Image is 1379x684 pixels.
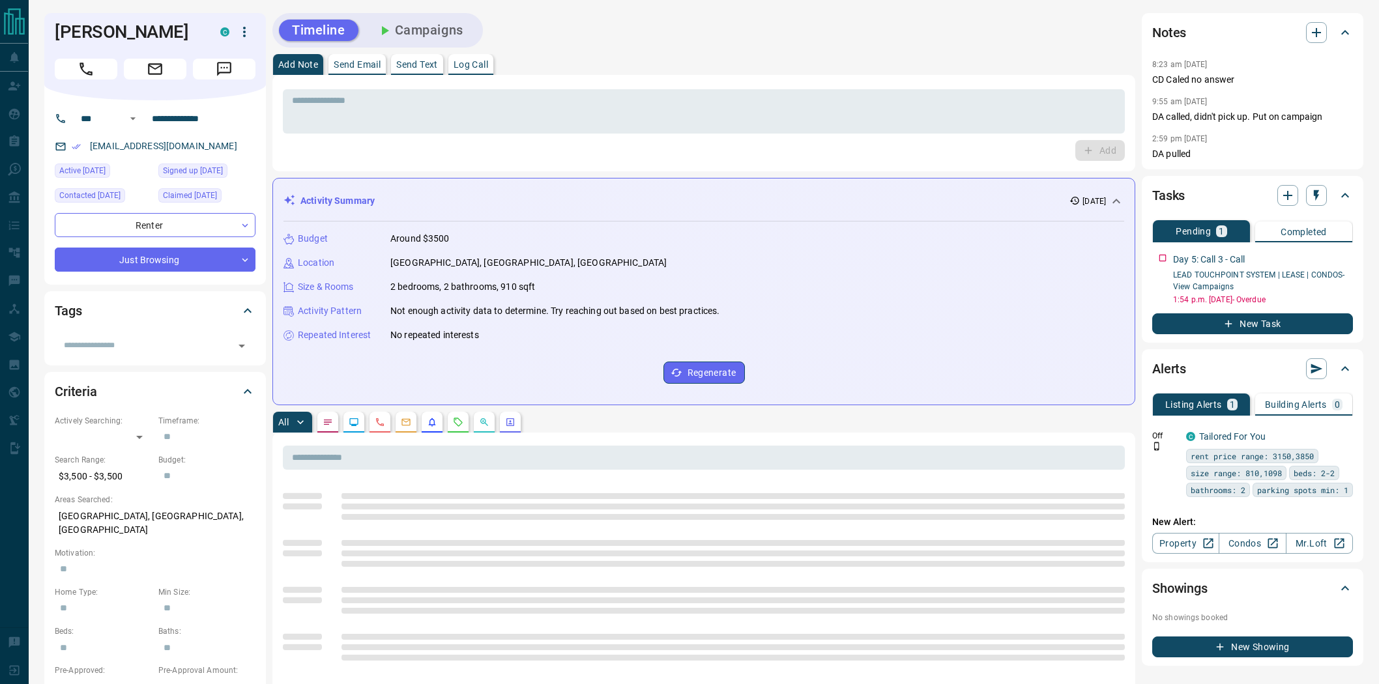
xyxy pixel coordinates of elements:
p: Activity Summary [300,194,375,208]
p: Beds: [55,625,152,637]
p: Log Call [454,60,488,69]
p: [GEOGRAPHIC_DATA], [GEOGRAPHIC_DATA], [GEOGRAPHIC_DATA] [390,256,667,270]
button: Regenerate [663,362,745,384]
p: New Alert: [1152,515,1353,529]
div: condos.ca [220,27,229,36]
h2: Notes [1152,22,1186,43]
div: Tue Sep 09 2025 [55,188,152,207]
p: Home Type: [55,586,152,598]
a: [EMAIL_ADDRESS][DOMAIN_NAME] [90,141,237,151]
a: Tailored For You [1199,431,1266,442]
svg: Lead Browsing Activity [349,417,359,427]
p: No showings booked [1152,612,1353,623]
svg: Requests [453,417,463,427]
h2: Showings [1152,578,1208,599]
p: Activity Pattern [298,304,362,318]
p: Min Size: [158,586,255,598]
p: All [278,418,289,427]
p: [DATE] [1082,195,1106,207]
a: Condos [1219,533,1286,554]
h2: Alerts [1152,358,1186,379]
p: 1 [1219,227,1224,236]
p: 8:23 am [DATE] [1152,60,1208,69]
p: Pre-Approved: [55,664,152,676]
p: 2:59 pm [DATE] [1152,134,1208,143]
div: Fri Sep 05 2025 [55,164,152,182]
div: Tasks [1152,180,1353,211]
p: Budget [298,232,328,246]
p: 1:54 p.m. [DATE] - Overdue [1173,294,1353,306]
div: Tags [55,295,255,326]
div: Activity Summary[DATE] [283,189,1124,213]
svg: Calls [375,417,385,427]
p: Completed [1281,227,1327,236]
span: Email [124,59,186,79]
p: DA called, didn't pick up. Put on campaign [1152,110,1353,124]
p: Off [1152,430,1178,442]
svg: Agent Actions [505,417,515,427]
p: Baths: [158,625,255,637]
svg: Push Notification Only [1152,442,1161,451]
p: [GEOGRAPHIC_DATA], [GEOGRAPHIC_DATA], [GEOGRAPHIC_DATA] [55,506,255,541]
svg: Opportunities [479,417,489,427]
span: Message [193,59,255,79]
p: CD Caled no answer [1152,73,1353,87]
div: Criteria [55,376,255,407]
button: New Task [1152,313,1353,334]
a: LEAD TOUCHPOINT SYSTEM | LEASE | CONDOS- View Campaigns [1173,270,1345,291]
p: Actively Searching: [55,415,152,427]
a: Mr.Loft [1286,533,1353,554]
button: New Showing [1152,636,1353,657]
p: DA pulled [1152,147,1353,161]
p: Budget: [158,454,255,466]
p: Not enough activity data to determine. Try reaching out based on best practices. [390,304,720,318]
p: Repeated Interest [298,328,371,342]
p: No repeated interests [390,328,479,342]
h2: Criteria [55,381,97,402]
p: Pre-Approval Amount: [158,664,255,676]
svg: Listing Alerts [427,417,437,427]
p: Listing Alerts [1165,400,1222,409]
p: 0 [1335,400,1340,409]
p: Size & Rooms [298,280,354,294]
div: condos.ca [1186,432,1195,441]
p: Motivation: [55,547,255,559]
button: Timeline [279,20,358,41]
span: size range: 810,1098 [1191,466,1282,479]
div: Renter [55,213,255,237]
div: Notes [1152,17,1353,48]
p: Send Text [396,60,438,69]
span: bathrooms: 2 [1191,483,1245,496]
span: parking spots min: 1 [1257,483,1348,496]
p: 9:55 am [DATE] [1152,97,1208,106]
p: Send Email [334,60,381,69]
p: Areas Searched: [55,494,255,506]
div: Showings [1152,573,1353,604]
svg: Email Verified [72,142,81,151]
svg: Emails [401,417,411,427]
span: Call [55,59,117,79]
div: Just Browsing [55,248,255,272]
svg: Notes [323,417,333,427]
p: $3,500 - $3,500 [55,466,152,487]
span: rent price range: 3150,3850 [1191,449,1314,463]
div: Alerts [1152,353,1353,384]
span: Signed up [DATE] [163,164,223,177]
p: 1 [1230,400,1235,409]
p: Around $3500 [390,232,450,246]
h2: Tasks [1152,185,1185,206]
p: Pending [1176,227,1211,236]
h1: [PERSON_NAME] [55,21,201,42]
p: Timeframe: [158,415,255,427]
button: Open [125,111,141,126]
p: Day 5: Call 3 - Call [1173,253,1245,266]
span: Contacted [DATE] [59,189,121,202]
div: Fri Sep 05 2025 [158,188,255,207]
p: Search Range: [55,454,152,466]
a: Property [1152,533,1219,554]
p: Add Note [278,60,318,69]
span: beds: 2-2 [1294,466,1335,479]
span: Active [DATE] [59,164,106,177]
button: Campaigns [364,20,476,41]
p: Location [298,256,334,270]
